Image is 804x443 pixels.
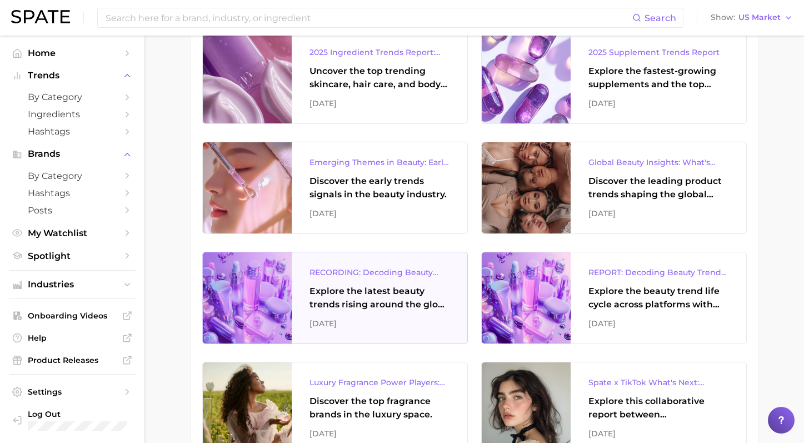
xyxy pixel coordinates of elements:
div: [DATE] [309,427,450,440]
div: [DATE] [309,97,450,110]
div: [DATE] [309,317,450,330]
a: Posts [9,202,136,219]
span: Industries [28,280,117,290]
div: Global Beauty Insights: What's Trending & What's Ahead? [588,156,728,169]
div: [DATE] [588,317,728,330]
div: Emerging Themes in Beauty: Early Trend Signals with Big Potential [309,156,450,169]
div: Uncover the top trending skincare, hair care, and body care ingredients capturing attention on Go... [309,64,450,91]
span: Home [28,48,117,58]
span: Trends [28,71,117,81]
div: Explore the beauty trend life cycle across platforms with exclusive insights from Spate’s Popular... [588,285,728,311]
a: Help [9,330,136,346]
button: ShowUS Market [708,11,796,25]
span: Hashtags [28,188,117,198]
span: Spotlight [28,251,117,261]
span: Product Releases [28,355,117,365]
a: Spotlight [9,247,136,265]
a: by Category [9,88,136,106]
span: Search [645,13,676,23]
div: REPORT: Decoding Beauty Trends & Platform Dynamics on Google, TikTok & Instagram [588,266,728,279]
a: RECORDING: Decoding Beauty Trends & Platform Dynamics on Google, TikTok & InstagramExplore the la... [202,252,468,344]
a: 2025 Supplement Trends ReportExplore the fastest-growing supplements and the top wellness concern... [481,32,747,124]
span: Log Out [28,409,131,419]
a: Product Releases [9,352,136,369]
div: Discover the top fragrance brands in the luxury space. [309,395,450,421]
div: 2025 Supplement Trends Report [588,46,728,59]
span: Posts [28,205,117,216]
div: Explore this collaborative report between [PERSON_NAME] and TikTok to explore the next big beauty... [588,395,728,421]
span: Show [711,14,735,21]
div: Discover the leading product trends shaping the global beauty market. [588,175,728,201]
button: Trends [9,67,136,84]
img: SPATE [11,10,70,23]
a: My Watchlist [9,225,136,242]
a: REPORT: Decoding Beauty Trends & Platform Dynamics on Google, TikTok & InstagramExplore the beaut... [481,252,747,344]
span: Settings [28,387,117,397]
div: Spate x TikTok What's Next: Beauty Edition [588,376,728,389]
div: Discover the early trends signals in the beauty industry. [309,175,450,201]
span: My Watchlist [28,228,117,238]
a: Onboarding Videos [9,307,136,324]
div: [DATE] [588,97,728,110]
button: Industries [9,276,136,293]
a: Ingredients [9,106,136,123]
a: Hashtags [9,123,136,140]
div: Luxury Fragrance Power Players: Consumers’ Brand Favorites [309,376,450,389]
a: Hashtags [9,185,136,202]
a: Global Beauty Insights: What's Trending & What's Ahead?Discover the leading product trends shapin... [481,142,747,234]
span: US Market [738,14,781,21]
span: Onboarding Videos [28,311,117,321]
span: Brands [28,149,117,159]
a: Emerging Themes in Beauty: Early Trend Signals with Big PotentialDiscover the early trends signal... [202,142,468,234]
div: [DATE] [588,207,728,220]
div: [DATE] [309,207,450,220]
span: by Category [28,171,117,181]
span: Hashtags [28,126,117,137]
a: 2025 Ingredient Trends Report: The Ingredients Defining Beauty in [DATE]Uncover the top trending ... [202,32,468,124]
input: Search here for a brand, industry, or ingredient [104,8,632,27]
a: Log out. Currently logged in with e-mail hello@baibiosciences.com. [9,406,136,434]
a: Home [9,44,136,62]
div: [DATE] [588,427,728,440]
div: 2025 Ingredient Trends Report: The Ingredients Defining Beauty in [DATE] [309,46,450,59]
a: by Category [9,167,136,185]
div: Explore the fastest-growing supplements and the top wellness concerns driving consumer demand [588,64,728,91]
button: Brands [9,146,136,162]
div: RECORDING: Decoding Beauty Trends & Platform Dynamics on Google, TikTok & Instagram [309,266,450,279]
div: Explore the latest beauty trends rising around the globe and gain a clear understanding of consum... [309,285,450,311]
span: by Category [28,92,117,102]
a: Settings [9,384,136,400]
span: Help [28,333,117,343]
span: Ingredients [28,109,117,120]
